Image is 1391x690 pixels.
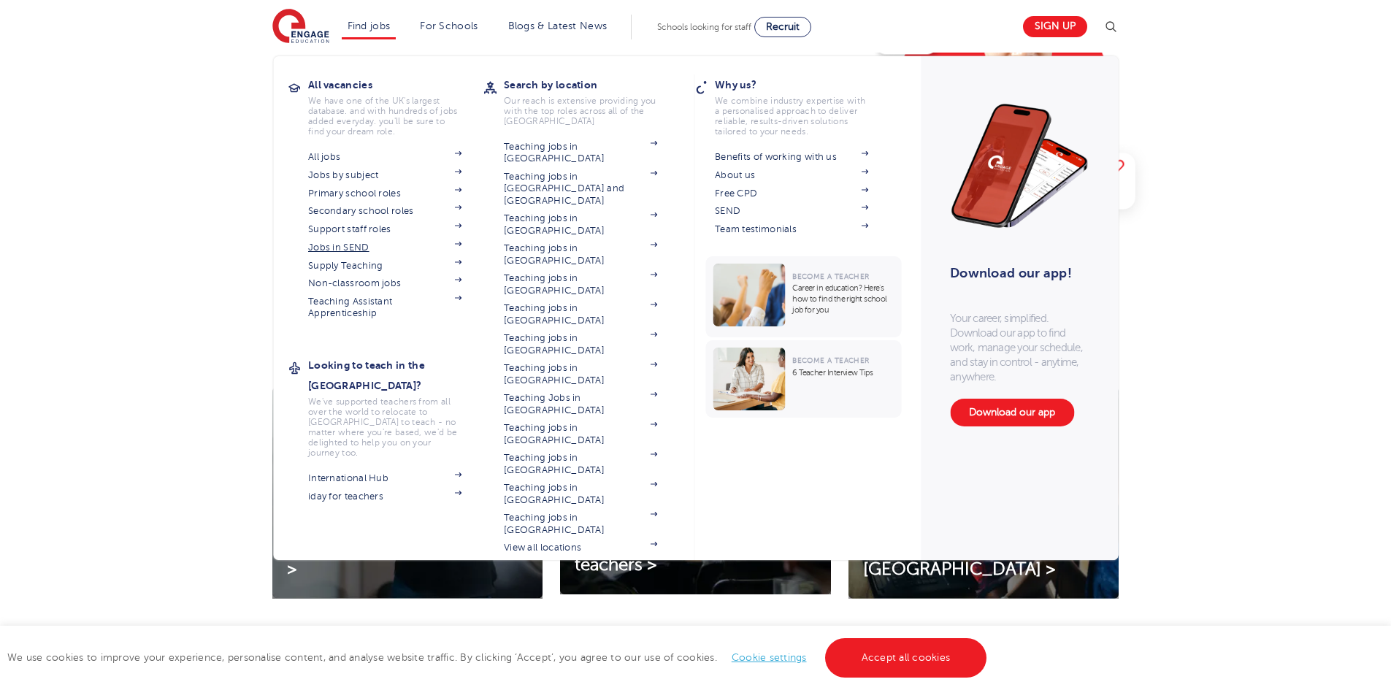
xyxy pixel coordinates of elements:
[308,205,461,217] a: Secondary school roles
[308,169,461,181] a: Jobs by subject
[504,362,657,386] a: Teaching jobs in [GEOGRAPHIC_DATA]
[792,356,869,364] span: Become a Teacher
[715,74,890,95] h3: Why us?
[7,652,990,663] span: We use cookies to improve your experience, personalise content, and analyse website traffic. By c...
[504,212,657,237] a: Teaching jobs in [GEOGRAPHIC_DATA]
[308,74,483,95] h3: All vacancies
[504,96,657,126] p: Our reach is extensive providing you with the top roles across all of the [GEOGRAPHIC_DATA]
[504,542,657,553] a: View all locations
[504,422,657,446] a: Teaching jobs in [GEOGRAPHIC_DATA]
[504,332,657,356] a: Teaching jobs in [GEOGRAPHIC_DATA]
[715,74,890,137] a: Why us?We combine industry expertise with a personalised approach to deliver reliable, results-dr...
[308,188,461,199] a: Primary school roles
[308,355,483,458] a: Looking to teach in the [GEOGRAPHIC_DATA]?We've supported teachers from all over the world to rel...
[715,96,868,137] p: We combine industry expertise with a personalised approach to deliver reliable, results-driven so...
[308,277,461,289] a: Non-classroom jobs
[308,491,461,502] a: iday for teachers
[504,392,657,416] a: Teaching Jobs in [GEOGRAPHIC_DATA]
[308,355,483,396] h3: Looking to teach in the [GEOGRAPHIC_DATA]?
[504,272,657,296] a: Teaching jobs in [GEOGRAPHIC_DATA]
[732,652,807,663] a: Cookie settings
[308,472,461,484] a: International Hub
[950,311,1089,384] p: Your career, simplified. Download our app to find work, manage your schedule, and stay in control...
[715,188,868,199] a: Free CPD
[308,242,461,253] a: Jobs in SEND
[348,20,391,31] a: Find jobs
[504,452,657,476] a: Teaching jobs in [GEOGRAPHIC_DATA]
[272,538,543,580] a: I'm a teacher looking for work >
[715,169,868,181] a: About us
[508,20,608,31] a: Blogs & Latest News
[308,260,461,272] a: Supply Teaching
[308,96,461,137] p: We have one of the UK's largest database. and with hundreds of jobs added everyday. you'll be sur...
[308,296,461,320] a: Teaching Assistant Apprenticeship
[754,17,811,37] a: Recruit
[504,74,679,126] a: Search by locationOur reach is extensive providing you with the top roles across all of the [GEOG...
[504,302,657,326] a: Teaching jobs in [GEOGRAPHIC_DATA]
[1023,16,1087,37] a: Sign up
[272,355,543,599] img: I'm a teacher looking for work
[705,340,905,418] a: Become a Teacher6 Teacher Interview Tips
[825,638,987,678] a: Accept all cookies
[308,396,461,458] p: We've supported teachers from all over the world to relocate to [GEOGRAPHIC_DATA] to teach - no m...
[715,223,868,235] a: Team testimonials
[504,242,657,267] a: Teaching jobs in [GEOGRAPHIC_DATA]
[504,482,657,506] a: Teaching jobs in [GEOGRAPHIC_DATA]
[504,171,657,207] a: Teaching jobs in [GEOGRAPHIC_DATA] and [GEOGRAPHIC_DATA]
[504,74,679,95] h3: Search by location
[950,257,1082,289] h3: Download our app!
[792,283,894,315] p: Career in education? Here’s how to find the right school job for you
[715,205,868,217] a: SEND
[705,256,905,337] a: Become a TeacherCareer in education? Here’s how to find the right school job for you
[272,9,329,45] img: Engage Education
[420,20,478,31] a: For Schools
[308,74,483,137] a: All vacanciesWe have one of the UK's largest database. and with hundreds of jobs added everyday. ...
[766,21,800,32] span: Recruit
[715,151,868,163] a: Benefits of working with us
[657,22,751,32] span: Schools looking for staff
[308,223,461,235] a: Support staff roles
[792,367,894,378] p: 6 Teacher Interview Tips
[308,151,461,163] a: All jobs
[504,141,657,165] a: Teaching jobs in [GEOGRAPHIC_DATA]
[504,512,657,536] a: Teaching jobs in [GEOGRAPHIC_DATA]
[950,399,1074,426] a: Download our app
[792,272,869,280] span: Become a Teacher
